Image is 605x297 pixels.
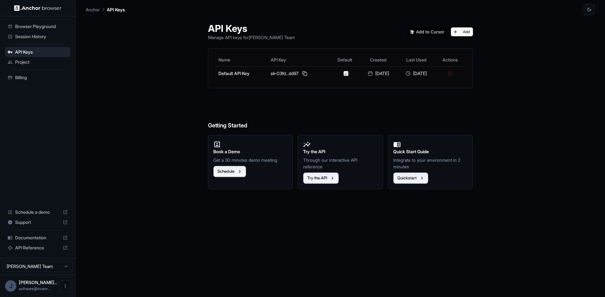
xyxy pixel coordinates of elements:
[15,209,60,215] span: Schedule a demo
[451,27,473,36] button: Add
[393,148,468,155] h2: Quick Start Guide
[393,157,468,170] p: Integrate to your environment in 2 minutes
[15,235,60,241] span: Documentation
[216,54,268,66] th: Name
[397,54,435,66] th: Last Used
[208,34,295,41] p: Manage API keys for [PERSON_NAME] Team
[216,66,268,80] td: Default API Key
[5,73,70,83] div: Billing
[19,280,57,285] span: Jonathan Cornelius
[208,23,295,34] h1: API Keys
[107,6,125,13] p: API Keys
[15,74,68,81] span: Billing
[5,21,70,32] div: Browser Playground
[208,96,473,130] h6: Getting Started
[15,49,68,55] span: API Keys
[303,157,377,170] p: Through our interactive API reference
[303,172,339,184] button: Try the API
[407,27,447,36] img: Add anchorbrowser MCP server to Cursor
[393,172,428,184] button: Quickstart
[331,54,359,66] th: Default
[435,54,465,66] th: Actions
[15,23,68,30] span: Browser Playground
[359,54,397,66] th: Created
[268,54,330,66] th: API Key
[15,59,68,65] span: Project
[5,207,70,217] div: Schedule a demo
[60,280,71,292] button: Open menu
[5,47,70,57] div: API Keys
[271,70,328,77] div: sk-03fd...dd97
[362,70,395,77] div: [DATE]
[86,6,100,13] p: Anchor
[213,157,288,163] p: Get a 30 minutes demo meeting
[5,243,70,253] div: API Reference
[14,5,61,11] img: Anchor Logo
[15,33,68,40] span: Session History
[213,148,288,155] h2: Book a Demo
[5,57,70,67] div: Project
[86,6,125,13] nav: breadcrumb
[301,70,308,77] button: Copy API key
[15,245,60,251] span: API Reference
[5,280,16,292] div: J
[303,148,377,155] h2: Try the API
[213,166,246,177] button: Schedule
[19,286,50,291] span: software@truemeter.com
[15,219,60,225] span: Support
[5,233,70,243] div: Documentation
[5,32,70,42] div: Session History
[400,70,433,77] div: [DATE]
[5,217,70,227] div: Support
